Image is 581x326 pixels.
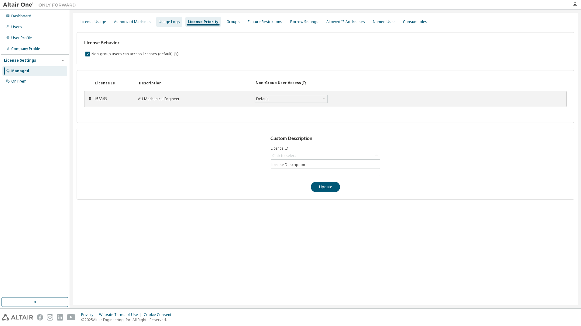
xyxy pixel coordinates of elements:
[114,19,151,24] div: Authorized Machines
[226,19,240,24] div: Groups
[81,317,175,322] p: © 2025 Altair Engineering, Inc. All Rights Reserved.
[248,19,282,24] div: Feature Restrictions
[84,40,178,46] h3: License Behavior
[403,19,427,24] div: Consumables
[139,81,248,86] div: Description
[91,50,174,58] label: Non-group users can access licenses (default)
[255,95,327,103] div: Default
[138,97,247,101] div: AU Mechanical Engineer
[37,314,43,321] img: facebook.svg
[67,314,76,321] img: youtube.svg
[326,19,365,24] div: Allowed IP Addresses
[271,162,380,167] label: License Description
[159,19,180,24] div: Usage Logs
[81,312,99,317] div: Privacy
[174,51,179,57] svg: By default any user not assigned to any group can access any license. Turn this setting off to di...
[256,80,301,86] div: Non-Group User Access
[11,36,32,40] div: User Profile
[47,314,53,321] img: instagram.svg
[255,96,270,102] div: Default
[11,25,22,29] div: Users
[11,14,31,19] div: Dashboard
[311,182,340,192] button: Update
[11,69,29,73] div: Managed
[3,2,79,8] img: Altair One
[11,46,40,51] div: Company Profile
[88,97,92,101] div: ⠿
[95,81,132,86] div: License ID
[57,314,63,321] img: linkedin.svg
[272,153,296,158] div: Click to select
[4,58,36,63] div: License Settings
[271,152,380,159] div: Click to select
[94,97,131,101] div: 158369
[188,19,218,24] div: License Priority
[270,135,381,141] h3: Custom Description
[99,312,144,317] div: Website Terms of Use
[144,312,175,317] div: Cookie Consent
[81,19,106,24] div: License Usage
[2,314,33,321] img: altair_logo.svg
[290,19,318,24] div: Borrow Settings
[373,19,395,24] div: Named User
[271,146,380,151] label: Licence ID
[11,79,26,84] div: On Prem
